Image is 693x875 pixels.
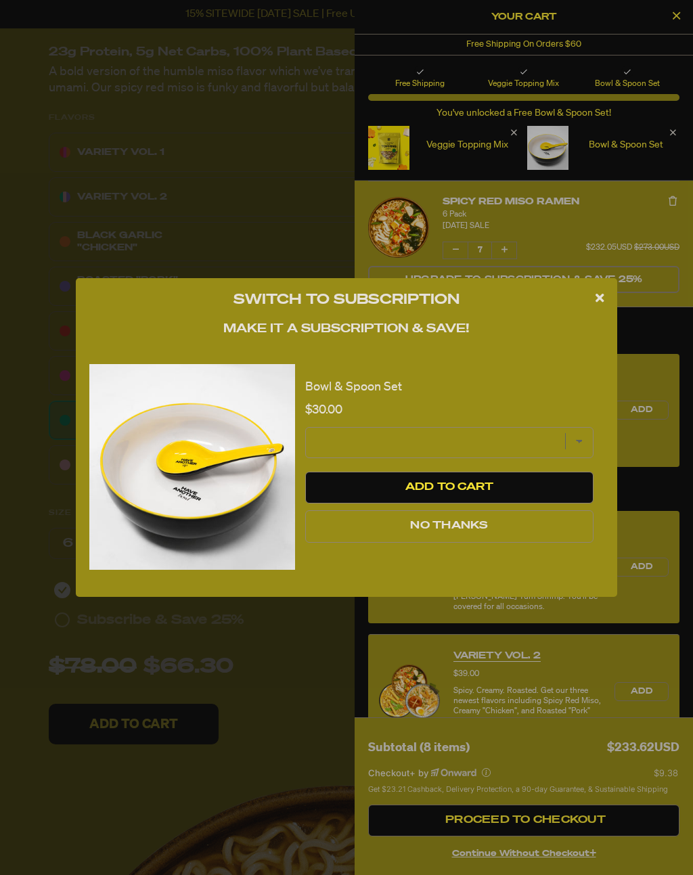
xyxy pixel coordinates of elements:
[582,278,617,319] div: close modal
[405,482,494,493] span: Add to Cart
[305,404,342,416] span: $30.00
[305,427,594,458] select: subscription frequency
[305,472,594,504] button: Add to Cart
[410,520,488,531] span: No Thanks
[305,510,594,543] button: No Thanks
[89,351,604,583] div: 1 of 1
[305,378,402,397] a: Bowl & Spoon Set
[89,322,604,337] h4: Make it a subscription & save!
[89,364,295,570] img: View Bowl & Spoon Set
[89,292,604,309] h3: Switch to Subscription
